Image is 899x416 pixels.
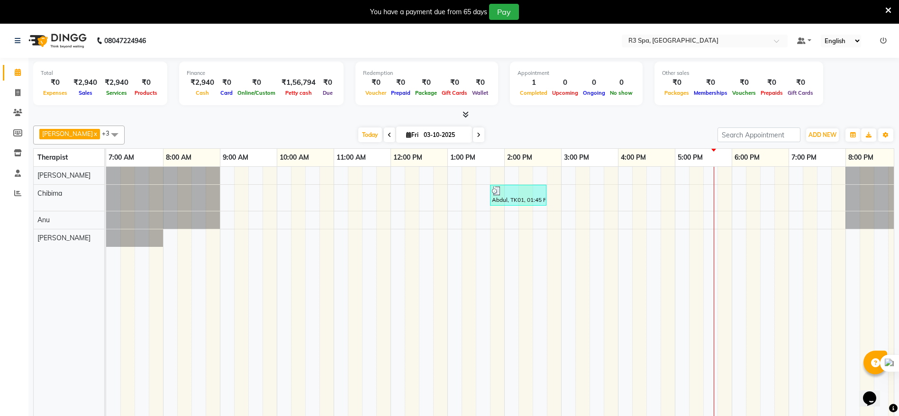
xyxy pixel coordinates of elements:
div: ₹0 [132,77,160,88]
span: Services [104,90,129,96]
span: Cash [193,90,211,96]
span: Vouchers [730,90,758,96]
span: +3 [102,129,117,137]
span: No show [608,90,635,96]
span: Package [413,90,439,96]
button: ADD NEW [806,128,839,142]
span: Gift Cards [785,90,816,96]
div: 1 [518,77,550,88]
div: ₹0 [235,77,278,88]
div: Other sales [662,69,816,77]
span: Anu [37,216,50,224]
span: Chibima [37,189,62,198]
button: Pay [489,4,519,20]
span: Card [218,90,235,96]
div: ₹2,940 [70,77,101,88]
div: Appointment [518,69,635,77]
span: [PERSON_NAME] [37,234,91,242]
span: Petty cash [283,90,314,96]
a: 12:00 PM [391,151,425,164]
a: 4:00 PM [618,151,648,164]
a: 7:00 PM [789,151,819,164]
div: ₹0 [389,77,413,88]
a: 10:00 AM [277,151,311,164]
span: Sales [76,90,95,96]
a: 11:00 AM [334,151,368,164]
div: You have a payment due from 65 days [370,7,487,17]
span: Due [320,90,335,96]
div: ₹0 [439,77,470,88]
div: 0 [608,77,635,88]
div: ₹0 [470,77,490,88]
div: ₹0 [41,77,70,88]
div: ₹0 [730,77,758,88]
span: Expenses [41,90,70,96]
a: 2:00 PM [505,151,535,164]
a: 9:00 AM [220,151,251,164]
span: Upcoming [550,90,581,96]
div: 0 [581,77,608,88]
div: 0 [550,77,581,88]
a: 6:00 PM [732,151,762,164]
span: Prepaids [758,90,785,96]
b: 08047224946 [104,27,146,54]
span: Today [358,127,382,142]
a: 3:00 PM [562,151,591,164]
div: ₹0 [758,77,785,88]
div: ₹0 [785,77,816,88]
a: 8:00 AM [163,151,194,164]
div: ₹0 [662,77,691,88]
span: [PERSON_NAME] [37,171,91,180]
iframe: chat widget [859,378,890,407]
div: ₹0 [413,77,439,88]
span: Products [132,90,160,96]
span: Online/Custom [235,90,278,96]
span: [PERSON_NAME] [42,130,93,137]
a: 1:00 PM [448,151,478,164]
span: Packages [662,90,691,96]
div: ₹0 [218,77,235,88]
div: ₹2,940 [101,77,132,88]
span: Voucher [363,90,389,96]
span: Completed [518,90,550,96]
div: Total [41,69,160,77]
input: 2025-10-03 [421,128,468,142]
span: Memberships [691,90,730,96]
a: 7:00 AM [106,151,136,164]
input: Search Appointment [717,127,800,142]
div: ₹2,940 [187,77,218,88]
span: ADD NEW [808,131,836,138]
a: 8:00 PM [846,151,876,164]
div: ₹0 [691,77,730,88]
div: ₹0 [319,77,336,88]
div: Finance [187,69,336,77]
span: Ongoing [581,90,608,96]
a: 5:00 PM [675,151,705,164]
span: Fri [404,131,421,138]
div: Redemption [363,69,490,77]
div: ₹1,56,794 [278,77,319,88]
img: logo [24,27,89,54]
div: Abdul, TK01, 01:45 PM-02:45 PM, Traditional Swedish Relaxation Therapy 60 Min([DEMOGRAPHIC_DATA]) [491,186,545,204]
span: Therapist [37,153,68,162]
div: ₹0 [363,77,389,88]
a: x [93,130,97,137]
span: Wallet [470,90,490,96]
span: Prepaid [389,90,413,96]
span: Gift Cards [439,90,470,96]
